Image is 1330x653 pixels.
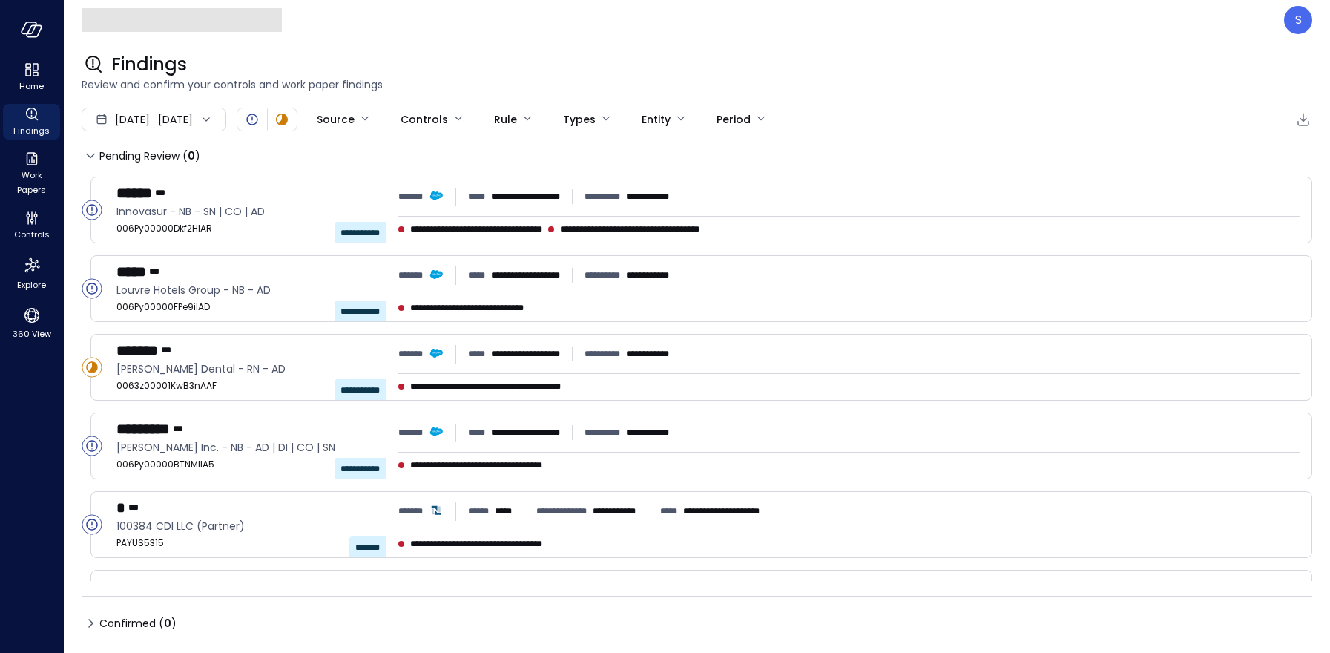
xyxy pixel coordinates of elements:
[82,76,1312,93] span: Review and confirm your controls and work paper findings
[116,221,374,236] span: 006Py00000Dkf2HIAR
[116,282,374,298] span: Louvre Hotels Group - NB - AD
[111,53,187,76] span: Findings
[717,107,751,132] div: Period
[116,361,374,377] span: Glidewell Dental - RN - AD
[116,518,374,534] span: 100384 CDI LLC (Partner)
[13,326,51,341] span: 360 View
[182,148,200,164] div: ( )
[642,107,671,132] div: Entity
[243,111,261,128] div: Open
[116,439,374,456] span: Cargill Inc. - NB - AD | DI | CO | SN
[494,107,517,132] div: Rule
[188,148,195,163] span: 0
[82,436,102,456] div: Open
[3,59,60,95] div: Home
[115,111,150,128] span: [DATE]
[82,514,102,535] div: Open
[159,615,177,631] div: ( )
[116,300,374,315] span: 006Py00000FPe9iIAD
[13,123,50,138] span: Findings
[17,278,46,292] span: Explore
[3,208,60,243] div: Controls
[116,203,374,220] span: Innovasur - NB - SN | CO | AD
[3,303,60,343] div: 360 View
[82,278,102,299] div: Open
[164,616,171,631] span: 0
[1295,11,1302,29] p: S
[116,378,374,393] span: 0063z00001KwB3nAAF
[82,357,102,378] div: In Progress
[14,227,50,242] span: Controls
[1284,6,1312,34] div: Steve Sovik
[3,252,60,294] div: Explore
[99,611,177,635] span: Confirmed
[99,144,200,168] span: Pending Review
[563,107,596,132] div: Types
[116,457,374,472] span: 006Py00000BTNMIIA5
[19,79,44,93] span: Home
[401,107,448,132] div: Controls
[9,168,54,197] span: Work Papers
[273,111,291,128] div: In Progress
[116,536,374,551] span: PAYUS5315
[82,200,102,220] div: Open
[3,148,60,199] div: Work Papers
[317,107,355,132] div: Source
[3,104,60,140] div: Findings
